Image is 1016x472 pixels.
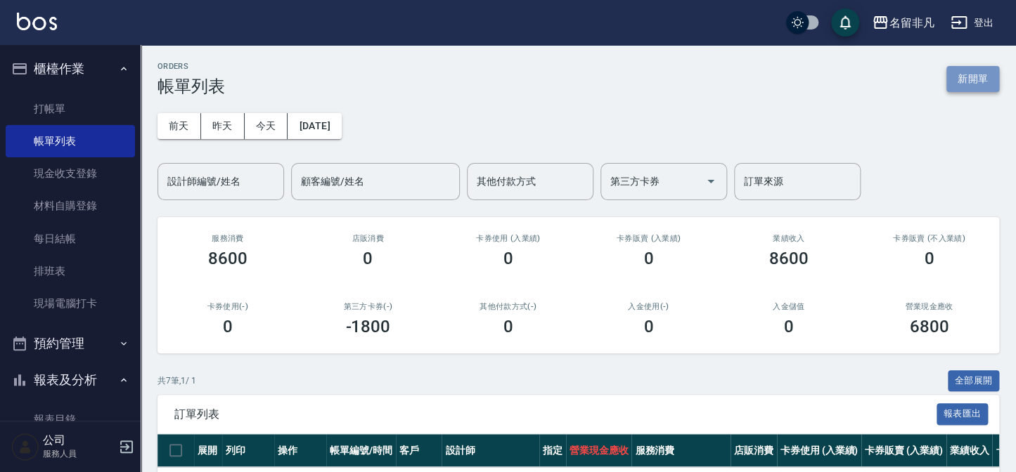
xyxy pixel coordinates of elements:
p: 服務人員 [43,447,115,460]
th: 操作 [274,434,326,467]
h3: 0 [643,249,653,268]
button: 預約管理 [6,325,135,362]
button: Open [700,170,722,192]
h3: 8600 [769,249,809,268]
th: 指定 [539,434,566,467]
h3: 8600 [208,249,247,268]
th: 展開 [194,434,222,467]
h2: 其他付款方式(-) [455,302,562,311]
a: 材料自購登錄 [6,190,135,222]
button: 全部展開 [948,370,1000,392]
h3: 6800 [909,317,949,336]
h2: 卡券使用 (入業績) [455,234,562,243]
th: 卡券販賣 (入業績) [861,434,946,467]
h3: 0 [784,317,794,336]
a: 報表匯出 [937,407,989,420]
button: save [831,8,859,37]
th: 列印 [222,434,274,467]
a: 帳單列表 [6,125,135,157]
h2: 第三方卡券(-) [315,302,422,311]
a: 現金收支登錄 [6,157,135,190]
th: 店販消費 [731,434,777,467]
button: [DATE] [288,113,341,139]
a: 每日結帳 [6,223,135,255]
th: 服務消費 [631,434,730,467]
h2: 卡券販賣 (不入業績) [876,234,983,243]
a: 排班表 [6,255,135,287]
th: 客戶 [396,434,442,467]
th: 營業現金應收 [566,434,632,467]
h3: 服務消費 [174,234,281,243]
a: 新開單 [946,72,999,85]
th: 帳單編號/時間 [326,434,396,467]
img: Person [11,433,39,461]
h2: 入金儲值 [735,302,842,311]
h2: 入金使用(-) [596,302,702,311]
h3: -1800 [345,317,390,336]
button: 櫃檯作業 [6,51,135,87]
p: 共 7 筆, 1 / 1 [157,374,196,387]
th: 卡券使用 (入業績) [777,434,862,467]
img: Logo [17,13,57,30]
button: 新開單 [946,66,999,92]
h3: 0 [643,317,653,336]
h3: 0 [223,317,233,336]
th: 業績收入 [946,434,993,467]
h2: 卡券販賣 (入業績) [596,234,702,243]
h3: 0 [503,317,513,336]
h3: 0 [503,249,513,268]
h3: 0 [924,249,934,268]
a: 現場電腦打卡 [6,287,135,320]
span: 訂單列表 [174,407,937,421]
h2: 店販消費 [315,234,422,243]
button: 今天 [245,113,288,139]
button: 報表及分析 [6,362,135,398]
h3: 帳單列表 [157,77,225,96]
h2: 營業現金應收 [876,302,983,311]
div: 名留非凡 [889,14,934,32]
h2: 卡券使用(-) [174,302,281,311]
a: 報表目錄 [6,403,135,435]
button: 登出 [945,10,999,36]
h3: 0 [363,249,373,268]
th: 設計師 [442,434,539,467]
h5: 公司 [43,433,115,447]
button: 昨天 [201,113,245,139]
button: 名留非凡 [866,8,939,37]
h2: ORDERS [157,62,225,71]
a: 打帳單 [6,93,135,125]
button: 前天 [157,113,201,139]
h2: 業績收入 [735,234,842,243]
button: 報表匯出 [937,403,989,425]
